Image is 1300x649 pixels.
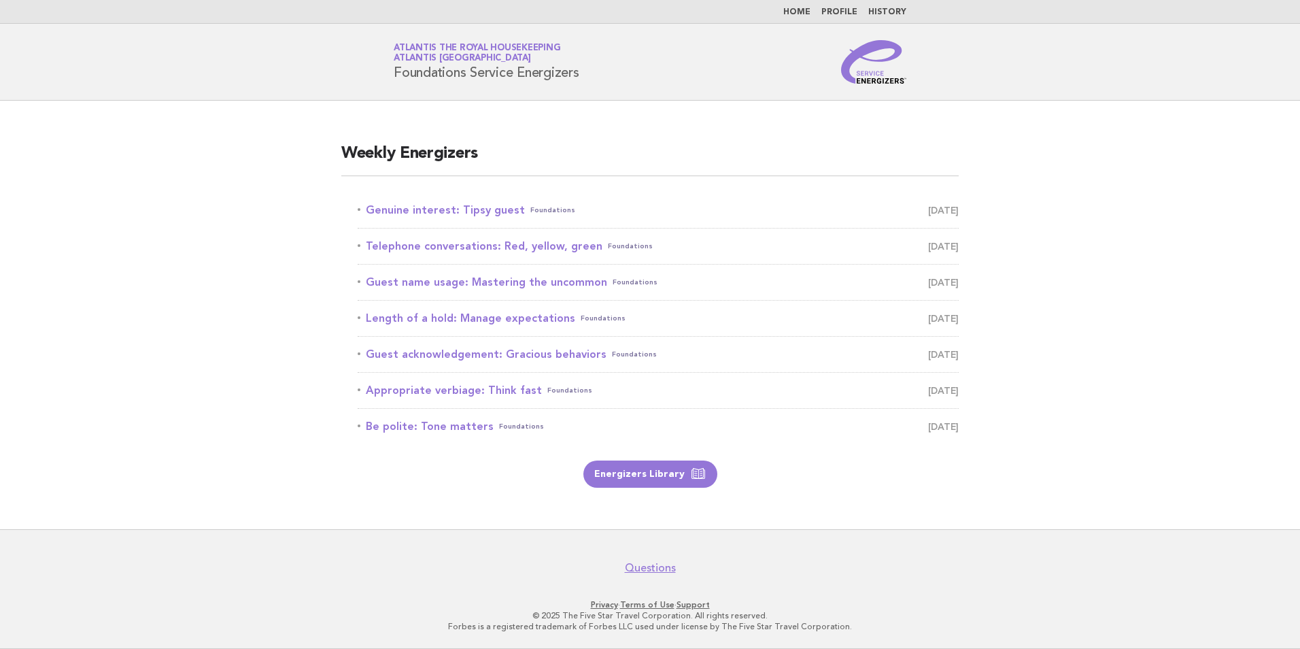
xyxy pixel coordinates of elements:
[394,54,531,63] span: Atlantis [GEOGRAPHIC_DATA]
[358,417,959,436] a: Be polite: Tone mattersFoundations [DATE]
[358,345,959,364] a: Guest acknowledgement: Gracious behaviorsFoundations [DATE]
[499,417,544,436] span: Foundations
[358,273,959,292] a: Guest name usage: Mastering the uncommonFoundations [DATE]
[612,345,657,364] span: Foundations
[928,273,959,292] span: [DATE]
[841,40,906,84] img: Service Energizers
[821,8,857,16] a: Profile
[234,610,1066,621] p: © 2025 The Five Star Travel Corporation. All rights reserved.
[928,417,959,436] span: [DATE]
[783,8,810,16] a: Home
[928,309,959,328] span: [DATE]
[547,381,592,400] span: Foundations
[394,44,560,63] a: Atlantis the Royal HousekeepingAtlantis [GEOGRAPHIC_DATA]
[394,44,579,80] h1: Foundations Service Energizers
[608,237,653,256] span: Foundations
[234,621,1066,632] p: Forbes is a registered trademark of Forbes LLC used under license by The Five Star Travel Corpora...
[581,309,626,328] span: Foundations
[613,273,657,292] span: Foundations
[677,600,710,610] a: Support
[928,237,959,256] span: [DATE]
[341,143,959,176] h2: Weekly Energizers
[583,461,717,488] a: Energizers Library
[234,599,1066,610] p: · ·
[620,600,674,610] a: Terms of Use
[591,600,618,610] a: Privacy
[868,8,906,16] a: History
[928,201,959,220] span: [DATE]
[625,561,676,575] a: Questions
[530,201,575,220] span: Foundations
[358,237,959,256] a: Telephone conversations: Red, yellow, greenFoundations [DATE]
[928,381,959,400] span: [DATE]
[358,201,959,220] a: Genuine interest: Tipsy guestFoundations [DATE]
[358,309,959,328] a: Length of a hold: Manage expectationsFoundations [DATE]
[358,381,959,400] a: Appropriate verbiage: Think fastFoundations [DATE]
[928,345,959,364] span: [DATE]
